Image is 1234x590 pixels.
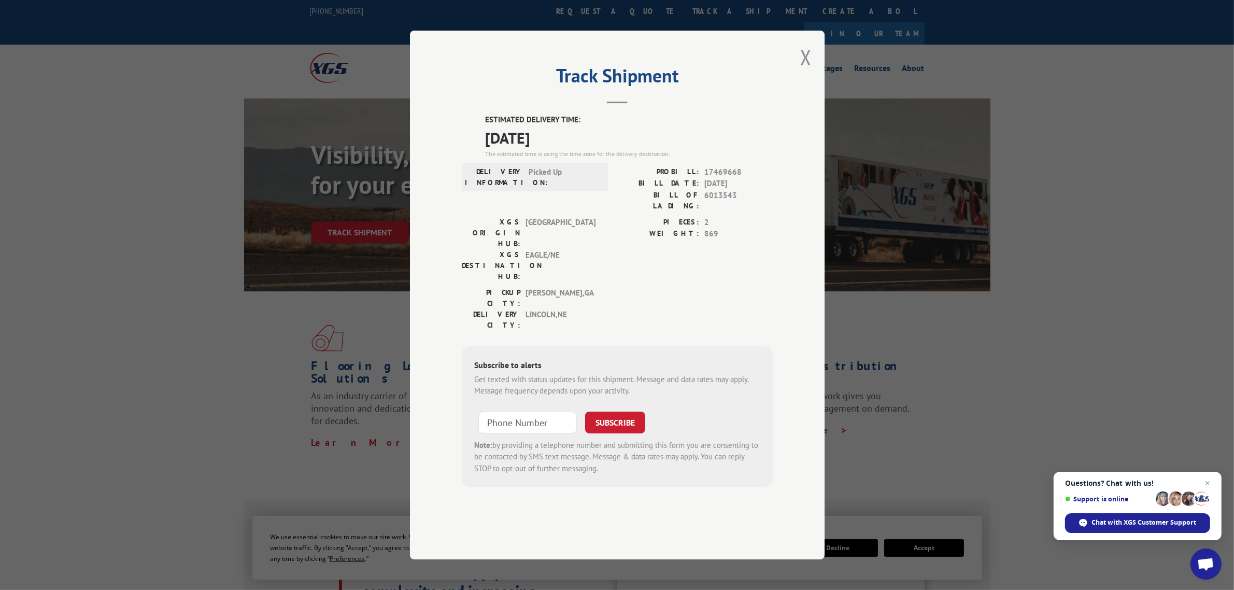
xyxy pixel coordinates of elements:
span: [GEOGRAPHIC_DATA] [526,217,595,249]
span: Support is online [1065,495,1152,503]
strong: Note: [474,440,492,450]
label: XGS ORIGIN HUB: [462,217,520,249]
span: Chat with XGS Customer Support [1065,513,1210,533]
button: Close modal [800,44,812,71]
label: XGS DESTINATION HUB: [462,249,520,282]
label: ESTIMATED DELIVERY TIME: [485,114,773,126]
label: WEIGHT: [617,228,699,240]
span: 869 [704,228,773,240]
label: PROBILL: [617,166,699,178]
label: PIECES: [617,217,699,229]
div: by providing a telephone number and submitting this form you are consenting to be contacted by SM... [474,440,760,475]
div: The estimated time is using the time zone for the delivery destination. [485,149,773,159]
span: LINCOLN , NE [526,309,595,331]
div: Subscribe to alerts [474,359,760,374]
span: 6013543 [704,190,773,212]
span: Picked Up [529,166,599,188]
span: 17469668 [704,166,773,178]
label: DELIVERY CITY: [462,309,520,331]
span: Chat with XGS Customer Support [1092,518,1197,527]
input: Phone Number [478,412,577,433]
a: Open chat [1190,549,1222,580]
span: Questions? Chat with us! [1065,479,1210,487]
span: [DATE] [485,126,773,149]
label: BILL DATE: [617,178,699,190]
span: [DATE] [704,178,773,190]
span: [PERSON_NAME] , GA [526,287,595,309]
h2: Track Shipment [462,68,773,88]
button: SUBSCRIBE [585,412,645,433]
span: EAGLE/NE [526,249,595,282]
label: PICKUP CITY: [462,287,520,309]
label: DELIVERY INFORMATION: [465,166,523,188]
label: BILL OF LADING: [617,190,699,212]
span: 2 [704,217,773,229]
div: Get texted with status updates for this shipment. Message and data rates may apply. Message frequ... [474,374,760,397]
